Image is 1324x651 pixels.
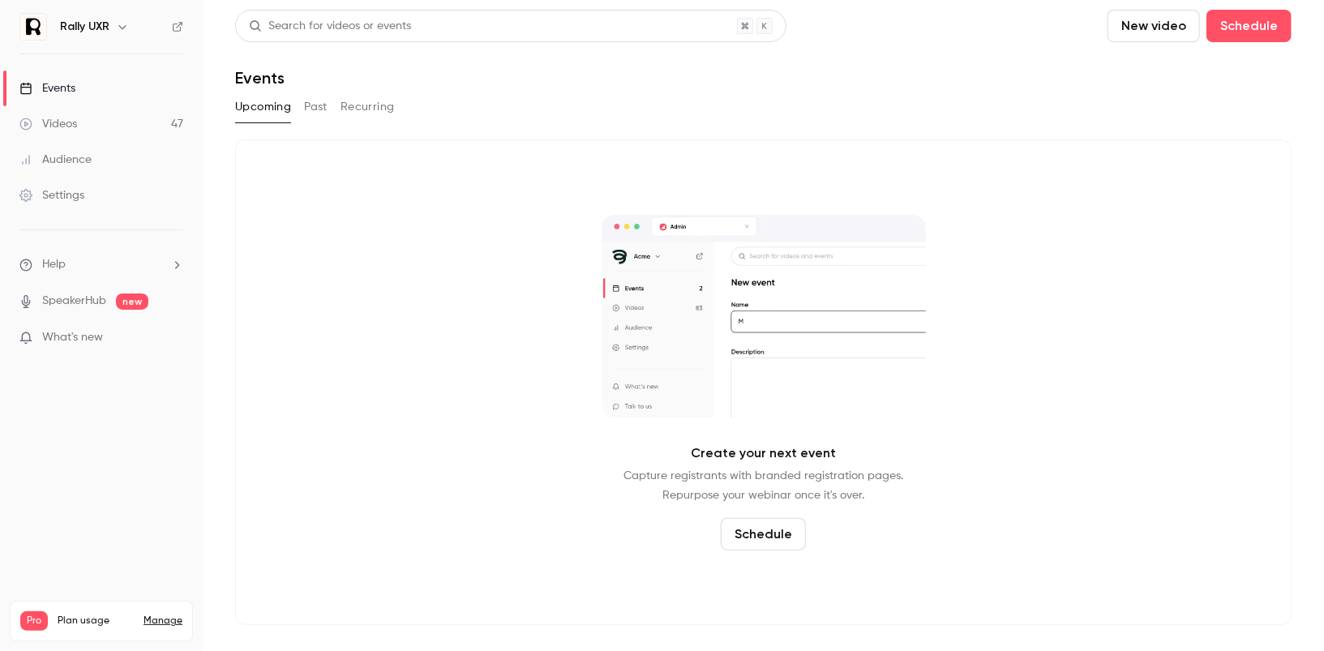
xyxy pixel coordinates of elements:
[19,256,183,273] li: help-dropdown-opener
[235,68,285,88] h1: Events
[341,94,395,120] button: Recurring
[42,329,103,346] span: What's new
[249,18,411,35] div: Search for videos or events
[42,256,66,273] span: Help
[1108,10,1200,42] button: New video
[20,14,46,40] img: Rally UXR
[19,152,92,168] div: Audience
[20,611,48,631] span: Pro
[116,293,148,310] span: new
[19,116,77,132] div: Videos
[623,466,903,505] p: Capture registrants with branded registration pages. Repurpose your webinar once it's over.
[304,94,328,120] button: Past
[42,293,106,310] a: SpeakerHub
[1206,10,1292,42] button: Schedule
[58,615,134,627] span: Plan usage
[691,443,836,463] p: Create your next event
[164,331,183,345] iframe: Noticeable Trigger
[19,80,75,96] div: Events
[144,615,182,627] a: Manage
[721,518,806,550] button: Schedule
[235,94,291,120] button: Upcoming
[19,187,84,203] div: Settings
[60,19,109,35] h6: Rally UXR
